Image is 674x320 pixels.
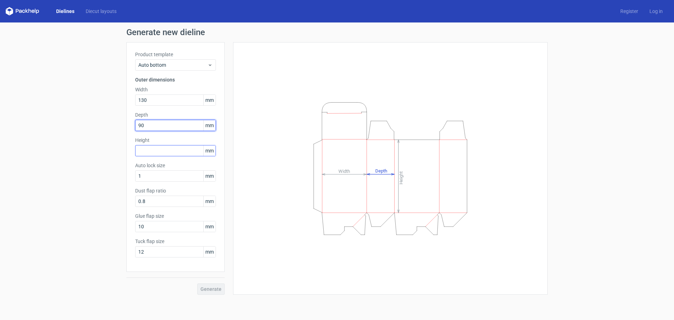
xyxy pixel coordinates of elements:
label: Height [135,137,216,144]
span: Auto bottom [138,61,207,68]
label: Tuck flap size [135,238,216,245]
span: mm [203,171,216,181]
label: Glue flap size [135,213,216,220]
a: Diecut layouts [80,8,122,15]
span: mm [203,196,216,207]
span: mm [203,95,216,105]
a: Register [615,8,644,15]
span: mm [203,120,216,131]
a: Dielines [51,8,80,15]
label: Width [135,86,216,93]
label: Depth [135,111,216,118]
h3: Outer dimensions [135,76,216,83]
tspan: Depth [375,168,387,174]
span: mm [203,221,216,232]
label: Product template [135,51,216,58]
label: Auto lock size [135,162,216,169]
h1: Generate new dieline [126,28,548,37]
label: Dust flap ratio [135,187,216,194]
tspan: Width [338,168,350,174]
a: Log in [644,8,668,15]
span: mm [203,145,216,156]
span: mm [203,247,216,257]
tspan: Height [398,171,404,184]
